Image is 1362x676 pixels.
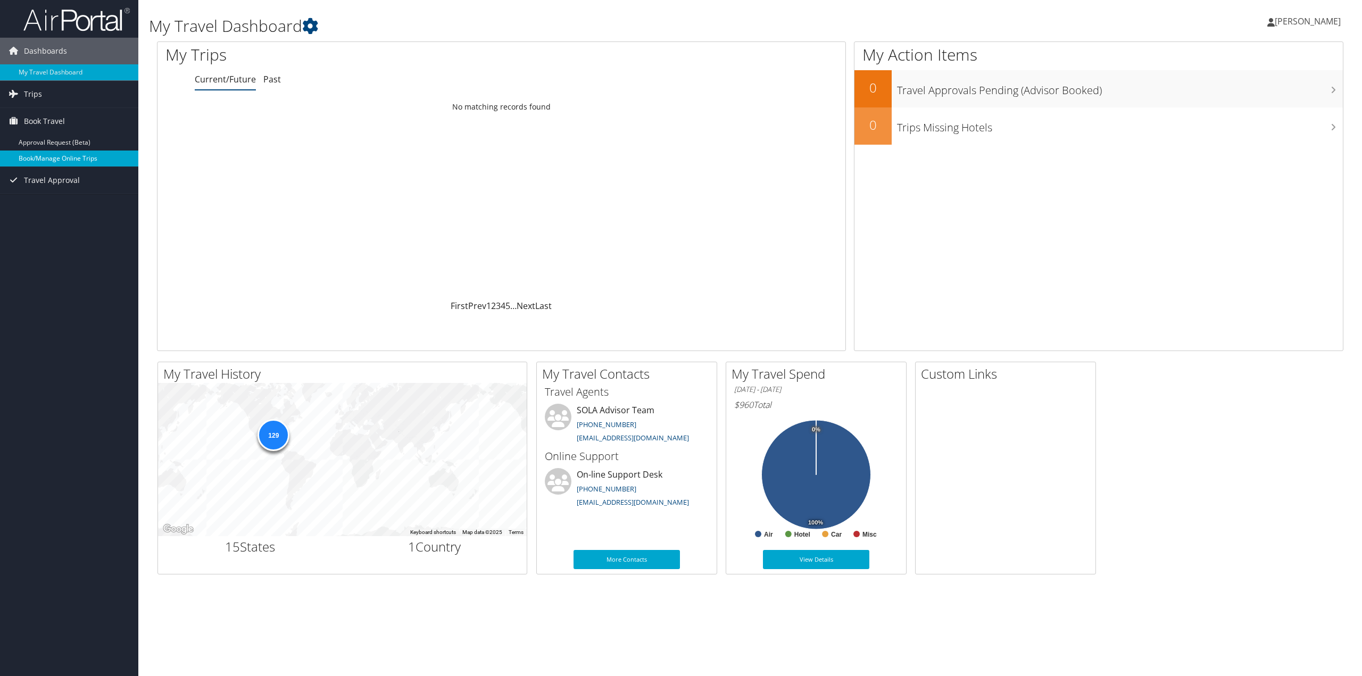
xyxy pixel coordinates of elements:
a: Prev [468,300,486,312]
h2: 0 [854,79,892,97]
a: Next [517,300,535,312]
div: 129 [258,419,289,451]
a: First [451,300,468,312]
a: [PHONE_NUMBER] [577,420,636,429]
tspan: 100% [808,520,823,526]
a: 5 [505,300,510,312]
h3: Travel Agents [545,385,709,399]
text: Car [831,531,842,538]
span: Map data ©2025 [462,529,502,535]
h2: States [166,538,335,556]
text: Air [764,531,773,538]
span: $960 [734,399,753,411]
a: Last [535,300,552,312]
h2: 0 [854,116,892,134]
a: 0Trips Missing Hotels [854,107,1343,145]
button: Keyboard shortcuts [410,529,456,536]
a: Terms (opens in new tab) [509,529,524,535]
h3: Online Support [545,449,709,464]
h1: My Trips [165,44,551,66]
span: … [510,300,517,312]
text: Misc [862,531,877,538]
span: 15 [225,538,240,555]
tspan: 0% [812,427,820,433]
text: Hotel [794,531,810,538]
h1: My Travel Dashboard [149,15,951,37]
a: [EMAIL_ADDRESS][DOMAIN_NAME] [577,497,689,507]
a: 1 [486,300,491,312]
li: On-line Support Desk [539,468,714,512]
li: SOLA Advisor Team [539,404,714,447]
h6: [DATE] - [DATE] [734,385,898,395]
a: Current/Future [195,73,256,85]
span: 1 [408,538,416,555]
h3: Trips Missing Hotels [897,115,1343,135]
a: More Contacts [574,550,680,569]
span: Trips [24,81,42,107]
a: 2 [491,300,496,312]
span: [PERSON_NAME] [1275,15,1341,27]
span: Book Travel [24,108,65,135]
a: Open this area in Google Maps (opens a new window) [161,522,196,536]
a: [PHONE_NUMBER] [577,484,636,494]
span: Dashboards [24,38,67,64]
h2: My Travel Spend [732,365,906,383]
h2: My Travel Contacts [542,365,717,383]
h2: Country [351,538,519,556]
span: Travel Approval [24,167,80,194]
h3: Travel Approvals Pending (Advisor Booked) [897,78,1343,98]
a: 0Travel Approvals Pending (Advisor Booked) [854,70,1343,107]
img: Google [161,522,196,536]
a: View Details [763,550,869,569]
a: 3 [496,300,501,312]
h1: My Action Items [854,44,1343,66]
a: [PERSON_NAME] [1267,5,1351,37]
a: Past [263,73,281,85]
a: [EMAIL_ADDRESS][DOMAIN_NAME] [577,433,689,443]
h6: Total [734,399,898,411]
img: airportal-logo.png [23,7,130,32]
td: No matching records found [157,97,845,116]
h2: Custom Links [921,365,1095,383]
h2: My Travel History [163,365,527,383]
a: 4 [501,300,505,312]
